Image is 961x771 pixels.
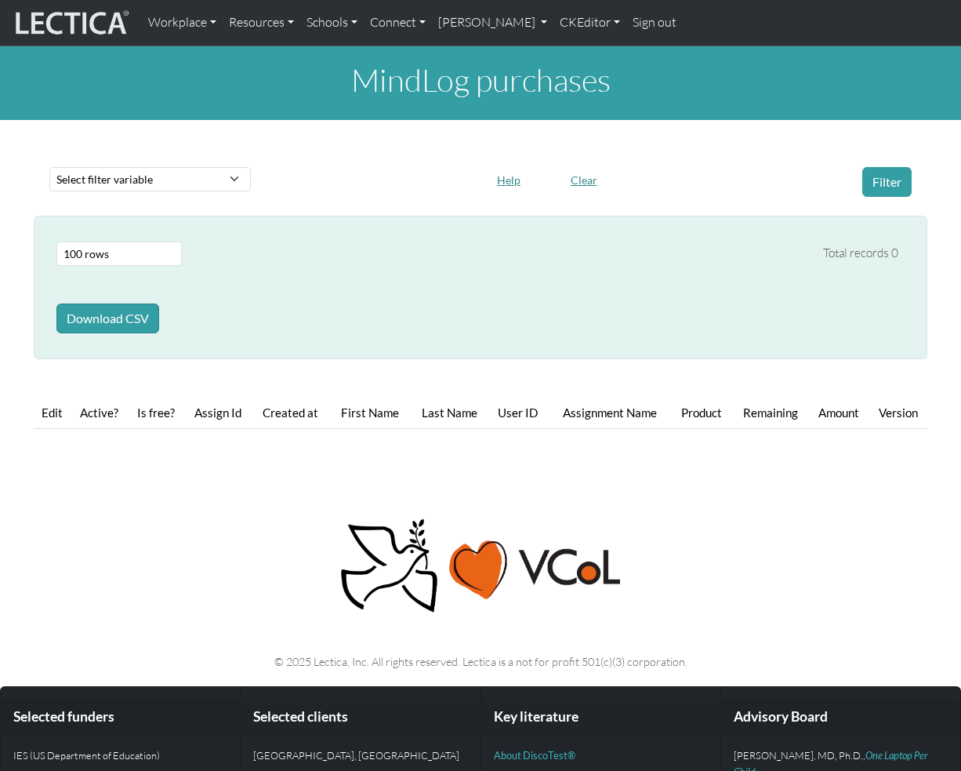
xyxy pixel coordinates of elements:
a: Sign out [626,6,683,39]
button: Download CSV [56,304,159,333]
th: Active? [71,397,128,429]
img: Peace, love, VCoL [336,517,625,615]
th: Last Name [411,397,488,429]
p: © 2025 Lectica, Inc. All rights reserved. Lectica is a not for profit 501(c)(3) corporation. [43,653,918,671]
a: [PERSON_NAME] [432,6,553,39]
p: [GEOGRAPHIC_DATA], [GEOGRAPHIC_DATA] [253,747,467,763]
button: Clear [564,168,604,192]
th: Assignment Name [548,397,672,429]
th: First Name [330,397,411,429]
div: Advisory Board [721,700,960,735]
a: About DiscoTest® [494,749,575,762]
button: Filter [862,167,912,197]
th: Amount [809,397,869,429]
th: Edit [34,397,71,429]
div: Key literature [481,700,720,735]
div: Selected clients [241,700,480,735]
th: Created at [252,397,329,429]
p: IES (US Department of Education) [13,747,227,763]
a: CKEditor [553,6,626,39]
div: Total records 0 [823,244,898,264]
th: Product [672,397,732,429]
div: Selected funders [1,700,240,735]
th: Remaining [732,397,809,429]
a: Resources [223,6,300,39]
a: Schools [300,6,364,39]
th: Version [869,397,927,429]
button: Help [490,168,528,192]
th: Is free? [128,397,184,429]
th: Assign Id [184,397,252,429]
img: lecticalive [12,8,129,38]
a: Connect [364,6,432,39]
th: User ID [488,397,548,429]
a: Workplace [142,6,223,39]
a: Help [490,170,528,187]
